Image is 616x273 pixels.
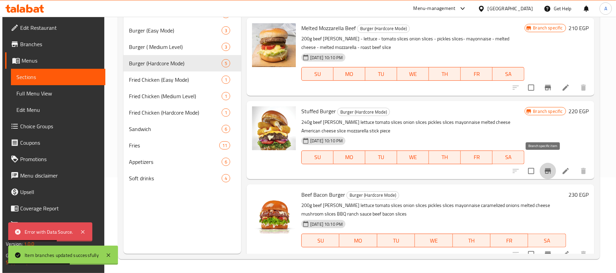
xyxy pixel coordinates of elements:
[222,43,230,51] div: items
[123,170,241,186] div: Soft drinks4
[25,251,99,259] div: Item branches updated successfully
[365,67,397,81] button: TU
[368,152,394,162] span: TU
[333,67,365,81] button: MO
[562,250,570,258] a: Edit menu item
[432,69,458,79] span: TH
[123,3,241,189] nav: Menu sections
[129,108,222,117] span: Fried Chicken (Hardcore Mode)
[22,56,100,65] span: Menus
[495,69,522,79] span: SA
[16,89,100,97] span: Full Menu View
[222,26,230,35] div: items
[347,191,399,199] span: Burger (Hardcore Mode)
[252,23,296,67] img: Melted Mozzarella Beef
[5,134,105,151] a: Coupons
[307,138,345,144] span: [DATE] 10:10 PM
[11,69,105,85] a: Sections
[129,59,222,67] span: Burger (Hardcore Mode)
[301,201,566,218] p: 200g beef [PERSON_NAME] lettuce tomato slices onion slices pickles slices mayonnaise caramelized ...
[304,236,337,246] span: SU
[20,171,100,180] span: Menu disclaimer
[400,152,426,162] span: WE
[129,43,222,51] div: Burger ( Medium Level)
[222,27,230,34] span: 3
[20,204,100,212] span: Coverage Report
[20,155,100,163] span: Promotions
[129,92,222,100] span: Fried Chicken (Medium Level)
[123,39,241,55] div: Burger ( Medium Level)3
[414,4,456,13] div: Menu-management
[129,141,219,149] span: Fries
[6,251,37,260] span: Get support on:
[6,258,49,267] a: Support.OpsPlatform
[575,246,592,262] button: delete
[222,108,230,117] div: items
[540,163,556,179] button: Branch-specific-item
[604,5,607,12] span: A
[20,221,100,229] span: Grocery Checklist
[562,83,570,92] a: Edit menu item
[220,142,230,149] span: 11
[429,151,461,164] button: TH
[20,24,100,32] span: Edit Restaurant
[222,174,230,182] div: items
[219,141,230,149] div: items
[346,191,399,199] div: Burger (Hardcore Mode)
[342,236,374,246] span: MO
[456,236,488,246] span: TH
[5,118,105,134] a: Choice Groups
[222,109,230,116] span: 1
[365,151,397,164] button: TU
[222,77,230,83] span: 1
[432,152,458,162] span: TH
[5,151,105,167] a: Promotions
[530,108,566,115] span: Branch specific
[222,125,230,133] div: items
[123,71,241,88] div: Fried Chicken (Easy Mode)1
[222,60,230,67] span: 5
[129,76,222,84] div: Fried Chicken (Easy Mode)
[530,25,566,31] span: Branch specific
[5,36,105,52] a: Branches
[5,52,105,69] a: Menus
[493,151,524,164] button: SA
[490,234,528,247] button: FR
[6,239,23,248] span: Version:
[5,200,105,217] a: Coverage Report
[304,69,331,79] span: SU
[123,121,241,137] div: Sandwich6
[307,54,345,61] span: [DATE] 10:10 PM
[123,104,241,121] div: Fried Chicken (Hardcore Mode)1
[24,239,35,248] span: 1.0.0
[301,190,345,200] span: Beef Bacon Burger
[463,152,490,162] span: FR
[129,26,222,35] div: Burger (Easy Mode)
[337,108,390,116] div: Burger (Hardcore Mode)
[569,190,589,199] h6: 230 EGP
[222,93,230,100] span: 1
[569,23,589,33] h6: 210 EGP
[301,234,339,247] button: SU
[301,23,356,33] span: Melted Mozzarella Beef
[16,73,100,81] span: Sections
[377,234,415,247] button: TU
[493,67,524,81] button: SA
[333,151,365,164] button: MO
[222,126,230,132] span: 6
[301,67,333,81] button: SU
[20,40,100,48] span: Branches
[11,85,105,102] a: Full Menu View
[380,236,412,246] span: TU
[5,184,105,200] a: Upsell
[301,106,336,116] span: Stuffed Burger
[5,217,105,233] a: Grocery Checklist
[222,59,230,67] div: items
[495,152,522,162] span: SA
[11,102,105,118] a: Edit Menu
[252,106,296,150] img: Stuffed Burger
[524,247,538,261] span: Select to update
[301,151,333,164] button: SU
